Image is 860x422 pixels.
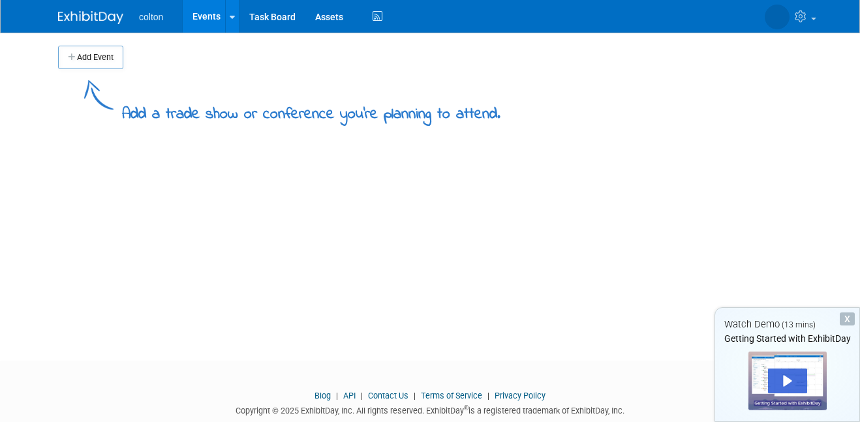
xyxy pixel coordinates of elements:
[768,369,807,393] div: Play
[782,320,816,329] span: (13 mins)
[495,391,545,400] a: Privacy Policy
[139,12,163,22] span: colton
[333,391,341,400] span: |
[840,312,855,325] div: Dismiss
[715,318,859,331] div: Watch Demo
[410,391,419,400] span: |
[765,5,790,29] img: Colton Conkey
[715,332,859,345] div: Getting Started with ExhibitDay
[122,94,500,126] div: Add a trade show or conference you're planning to attend.
[421,391,482,400] a: Terms of Service
[464,404,468,412] sup: ®
[58,11,123,24] img: ExhibitDay
[358,391,366,400] span: |
[343,391,356,400] a: API
[315,391,331,400] a: Blog
[368,391,408,400] a: Contact Us
[58,46,123,69] button: Add Event
[484,391,493,400] span: |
